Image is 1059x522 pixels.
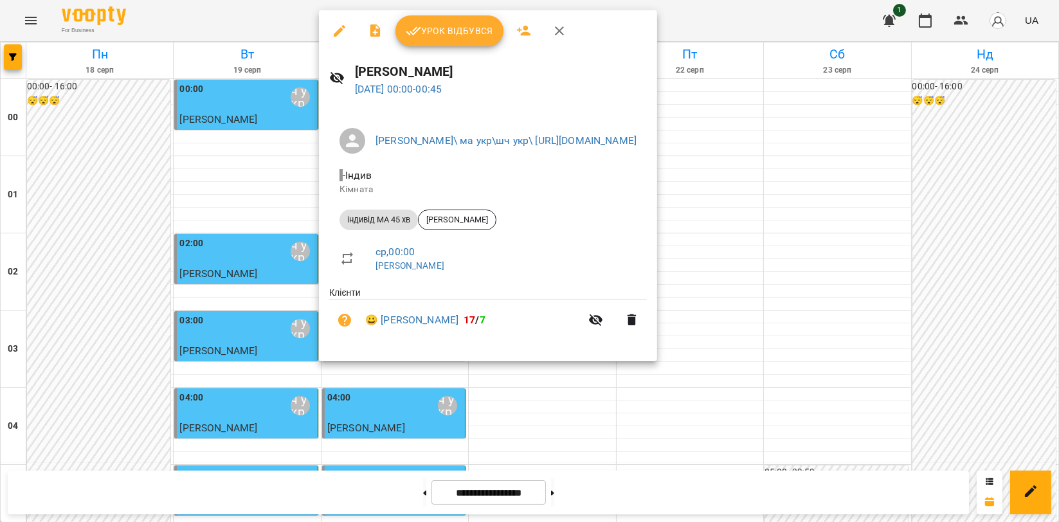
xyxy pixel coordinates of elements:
[376,134,637,147] a: [PERSON_NAME]\ ма укр\шч укр\ [URL][DOMAIN_NAME]
[464,314,485,326] b: /
[339,214,418,226] span: індивід МА 45 хв
[464,314,475,326] span: 17
[376,246,415,258] a: ср , 00:00
[339,183,637,196] p: Кімната
[376,260,444,271] a: [PERSON_NAME]
[480,314,485,326] span: 7
[329,305,360,336] button: Візит ще не сплачено. Додати оплату?
[419,214,496,226] span: [PERSON_NAME]
[395,15,503,46] button: Урок відбувся
[406,23,493,39] span: Урок відбувся
[418,210,496,230] div: [PERSON_NAME]
[329,286,647,346] ul: Клієнти
[355,83,442,95] a: [DATE] 00:00-00:45
[365,312,458,328] a: 😀 [PERSON_NAME]
[355,62,647,82] h6: [PERSON_NAME]
[339,169,374,181] span: - Індив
